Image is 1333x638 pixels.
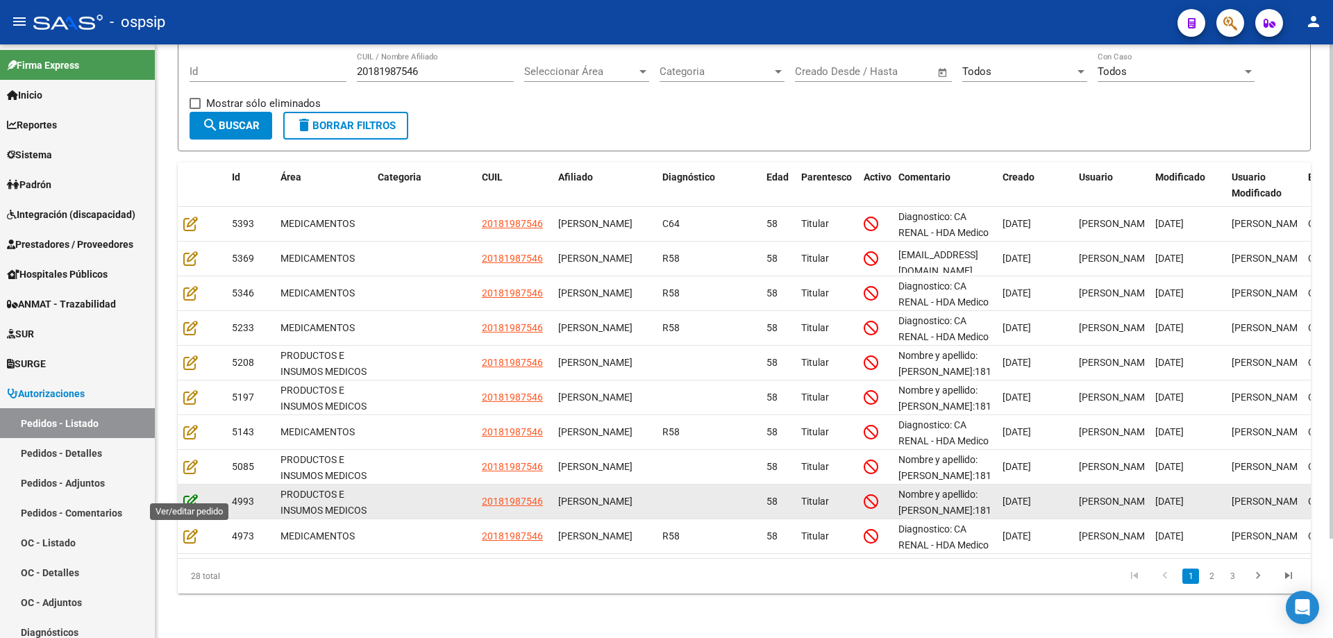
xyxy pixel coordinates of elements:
[280,454,367,481] span: PRODUCTOS E INSUMOS MEDICOS
[801,496,829,507] span: Titular
[280,322,355,333] span: MEDICAMENTOS
[898,385,1019,459] span: Nombre y apellido: [PERSON_NAME]:18198754 Diagnostico: TVP Reposición la providencia
[1003,322,1031,333] span: [DATE]
[1079,287,1153,299] span: [PERSON_NAME]
[1121,569,1148,584] a: go to first page
[280,171,301,183] span: Área
[232,171,240,183] span: Id
[858,162,893,208] datatable-header-cell: Activo
[558,287,632,299] span: [PERSON_NAME]
[482,218,543,229] span: 20181987546
[232,322,254,333] span: 5233
[558,530,632,542] span: [PERSON_NAME]
[7,386,85,401] span: Autorizaciones
[524,65,637,78] span: Seleccionar Área
[1003,287,1031,299] span: [DATE]
[372,162,476,208] datatable-header-cell: Categoria
[1245,569,1271,584] a: go to next page
[1003,392,1031,403] span: [DATE]
[482,426,543,437] span: 20181987546
[1079,357,1153,368] span: [PERSON_NAME]
[801,322,829,333] span: Titular
[7,117,57,133] span: Reportes
[1232,171,1282,199] span: Usuario Modificado
[1079,253,1153,264] span: [PERSON_NAME]
[232,426,254,437] span: 5143
[202,117,219,133] mat-icon: search
[7,58,79,73] span: Firma Express
[482,461,543,472] span: 20181987546
[1201,564,1222,588] li: page 2
[864,65,931,78] input: Fecha fin
[296,119,396,132] span: Borrar Filtros
[280,489,367,516] span: PRODUCTOS E INSUMOS MEDICOS
[1203,569,1220,584] a: 2
[232,253,254,264] span: 5369
[280,385,367,412] span: PRODUCTOS E INSUMOS MEDICOS
[482,253,543,264] span: 20181987546
[11,13,28,30] mat-icon: menu
[801,357,829,368] span: Titular
[7,87,42,103] span: Inicio
[801,392,829,403] span: Titular
[1232,218,1306,229] span: [PERSON_NAME]
[558,253,632,264] span: [PERSON_NAME]
[796,162,858,208] datatable-header-cell: Parentesco
[1232,461,1306,472] span: [PERSON_NAME]
[766,530,778,542] span: 58
[801,218,829,229] span: Titular
[997,162,1073,208] datatable-header-cell: Creado
[1003,357,1031,368] span: [DATE]
[893,162,997,208] datatable-header-cell: Comentario
[898,489,1019,579] span: Nombre y apellido: [PERSON_NAME]:18198754 Paciente internado en el Sanatorio de la providencia Fe...
[1150,162,1226,208] datatable-header-cell: Modificado
[898,350,1019,440] span: Nombre y apellido: [PERSON_NAME]:18198754 Reposición, paciente internado en Sanatorio de la provi...
[482,496,543,507] span: 20181987546
[1155,461,1184,472] span: [DATE]
[662,426,680,437] span: R58
[801,461,829,472] span: Titular
[482,322,543,333] span: 20181987546
[662,287,680,299] span: R58
[1098,65,1127,78] span: Todos
[1079,392,1153,403] span: [PERSON_NAME]
[1275,569,1302,584] a: go to last page
[476,162,553,208] datatable-header-cell: CUIL
[1003,461,1031,472] span: [DATE]
[275,162,372,208] datatable-header-cell: Área
[801,287,829,299] span: Titular
[801,171,852,183] span: Parentesco
[795,65,851,78] input: Fecha inicio
[7,356,46,371] span: SURGE
[1286,591,1319,624] div: Open Intercom Messenger
[1155,357,1184,368] span: [DATE]
[1079,461,1153,472] span: [PERSON_NAME]
[766,461,778,472] span: 58
[1073,162,1150,208] datatable-header-cell: Usuario
[1003,496,1031,507] span: [DATE]
[1232,496,1306,507] span: [PERSON_NAME]
[801,530,829,542] span: Titular
[7,296,116,312] span: ANMAT - Trazabilidad
[898,454,1019,560] span: Nombre y apellido: [PERSON_NAME]:18198754 Paciente internado Providencia Fecha de cirugía [DATE] ...
[1232,322,1306,333] span: [PERSON_NAME]
[898,280,989,544] span: Diagnostico: CA RENAL - HDA Medico Tratante: [PERSON_NAME] Teléfono: [PHONE_NUMBER] Int: 1381 Cel...
[1079,496,1153,507] span: [PERSON_NAME]
[1155,530,1184,542] span: [DATE]
[1003,253,1031,264] span: [DATE]
[232,218,254,229] span: 5393
[1232,357,1306,368] span: [PERSON_NAME]
[766,357,778,368] span: 58
[1079,530,1153,542] span: [PERSON_NAME]
[1155,253,1184,264] span: [DATE]
[1232,287,1306,299] span: [PERSON_NAME]
[482,287,543,299] span: 20181987546
[1152,569,1178,584] a: go to previous page
[232,496,254,507] span: 4993
[801,426,829,437] span: Titular
[1003,530,1031,542] span: [DATE]
[761,162,796,208] datatable-header-cell: Edad
[1232,392,1306,403] span: [PERSON_NAME]
[558,357,632,368] span: [PERSON_NAME]
[1222,564,1243,588] li: page 3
